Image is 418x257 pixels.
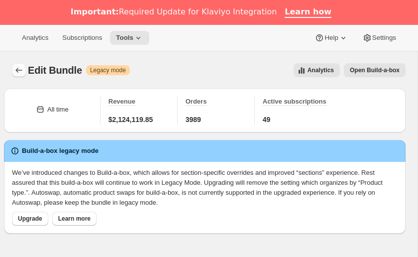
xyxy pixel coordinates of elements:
[58,215,91,223] span: Learn more
[350,66,400,74] span: Open Build-a-box
[356,31,402,45] button: Settings
[186,98,207,105] span: Orders
[12,63,26,77] button: Bundles
[22,146,99,156] h2: Build-a-box legacy mode
[71,7,277,17] div: Required Update for Klaviyo Integration
[186,115,201,125] span: 3989
[344,63,406,77] button: View links to open the build-a-box on the online store
[90,66,126,74] span: Legacy mode
[16,31,54,45] button: Analytics
[372,34,396,42] span: Settings
[12,212,48,226] button: Upgrade
[28,65,82,76] span: Edit Bundle
[116,34,133,42] span: Tools
[56,31,108,45] button: Subscriptions
[324,34,338,42] span: Help
[285,7,331,18] a: Learn how
[294,63,340,77] button: View all analytics related to this specific bundles, within certain timeframes
[18,215,42,223] span: Upgrade
[110,31,149,45] button: Tools
[263,98,326,105] span: Active subscriptions
[263,115,271,125] span: 49
[108,98,135,105] span: Revenue
[62,34,102,42] span: Subscriptions
[309,31,354,45] button: Help
[308,66,334,74] span: Analytics
[52,212,97,226] button: Learn more
[47,105,69,115] div: All time
[22,34,48,42] span: Analytics
[71,7,119,16] b: Important:
[108,115,153,125] span: $2,124,119.85
[12,169,383,206] span: We’ve introduced changes to Build-a-box, which allows for section-specific overrides and improved...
